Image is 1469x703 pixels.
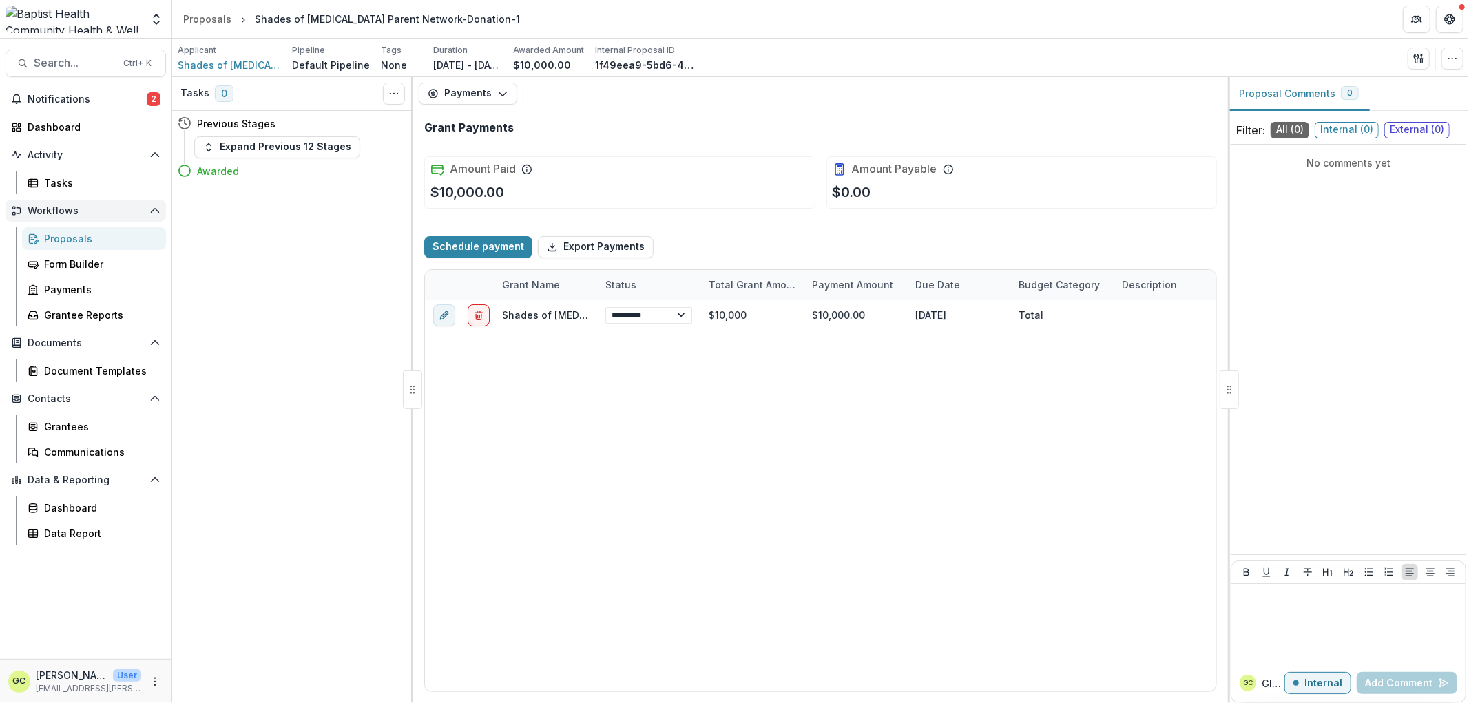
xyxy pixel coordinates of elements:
button: Add Comment [1357,672,1457,694]
button: Schedule payment [424,236,532,258]
h4: Awarded [197,164,239,178]
button: delete [468,304,490,326]
img: Baptist Health Community Health & Well Being logo [6,6,141,33]
div: Shades of [MEDICAL_DATA] Parent Network-Donation-1 [255,12,520,26]
span: Data & Reporting [28,474,144,486]
div: Description [1114,277,1185,292]
button: Proposal Comments [1228,77,1370,111]
button: Payments [419,83,517,105]
a: Shades of [MEDICAL_DATA] Parent Network-Donation-1 [502,309,767,321]
a: Proposals [22,227,166,250]
button: Strike [1300,564,1316,580]
a: Grantee Reports [22,304,166,326]
p: Default Pipeline [292,58,370,72]
div: Payment Amount [804,270,907,300]
button: Notifications2 [6,88,166,110]
div: Communications [44,445,155,459]
div: Budget Category [1010,270,1114,300]
p: 1f49eea9-5bd6-43f9-96bf-4acd423100c1 [595,58,698,72]
div: $10,000.00 [804,300,907,330]
div: Grant Name [494,277,568,292]
div: Form Builder [44,257,155,271]
button: Ordered List [1381,564,1397,580]
p: User [113,669,141,682]
div: Status [597,270,700,300]
button: Heading 1 [1320,564,1336,580]
div: Dashboard [44,501,155,515]
div: Total [1019,308,1043,322]
button: edit [433,304,455,326]
button: Bullet List [1361,564,1377,580]
span: 0 [215,85,233,102]
div: Glenwood Charles [13,677,26,686]
div: Total Grant Amount [700,277,804,292]
div: Total Grant Amount [700,270,804,300]
span: Contacts [28,393,144,405]
span: Documents [28,337,144,349]
button: Underline [1258,564,1275,580]
a: Data Report [22,522,166,545]
a: Communications [22,441,166,463]
div: Payments [44,282,155,297]
p: [DATE] - [DATE] [433,58,502,72]
a: Proposals [178,9,237,29]
span: Internal ( 0 ) [1315,122,1379,138]
button: Align Center [1422,564,1439,580]
div: Dashboard [28,120,155,134]
a: Form Builder [22,253,166,275]
p: Awarded Amount [513,44,584,56]
span: 2 [147,92,160,106]
p: $10,000.00 [513,58,571,72]
p: No comments yet [1236,156,1461,170]
div: Due Date [907,270,1010,300]
button: Open Contacts [6,388,166,410]
div: Tasks [44,176,155,190]
div: Status [597,277,645,292]
div: Description [1114,270,1217,300]
p: Internal Proposal ID [595,44,675,56]
span: Notifications [28,94,147,105]
button: Open Activity [6,144,166,166]
p: Pipeline [292,44,325,56]
button: Bold [1238,564,1255,580]
p: Applicant [178,44,216,56]
h2: Amount Paid [450,162,516,176]
p: Glenwood C [1262,676,1284,691]
button: Heading 2 [1340,564,1357,580]
button: Get Help [1436,6,1463,33]
button: Italicize [1279,564,1295,580]
div: [DATE] [907,300,1010,330]
button: Search... [6,50,166,77]
button: Align Right [1442,564,1459,580]
span: All ( 0 ) [1271,122,1309,138]
button: Open Workflows [6,200,166,222]
div: Grant Name [494,270,597,300]
button: Toggle View Cancelled Tasks [383,83,405,105]
div: Grantees [44,419,155,434]
div: Budget Category [1010,277,1108,292]
a: Dashboard [6,116,166,138]
h2: Amount Payable [852,162,937,176]
div: Glenwood Charles [1243,680,1253,686]
button: Export Payments [538,236,654,258]
button: Expand Previous 12 Stages [194,136,360,158]
span: Shades of [MEDICAL_DATA] Parent Network [178,58,281,72]
div: Data Report [44,526,155,541]
p: $10,000.00 [430,182,504,202]
p: Duration [433,44,468,56]
button: Open Data & Reporting [6,469,166,491]
span: External ( 0 ) [1384,122,1450,138]
p: Tags [381,44,402,56]
h2: Grant Payments [424,121,514,134]
div: Payment Amount [804,277,902,292]
nav: breadcrumb [178,9,525,29]
div: Ctrl + K [121,56,154,71]
p: [EMAIL_ADDRESS][PERSON_NAME][DOMAIN_NAME] [36,682,141,695]
a: Dashboard [22,496,166,519]
div: $10,000 [700,300,804,330]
